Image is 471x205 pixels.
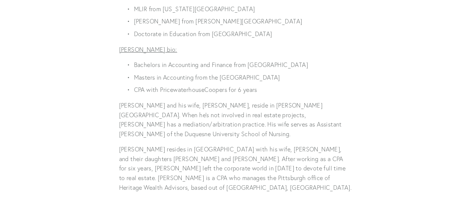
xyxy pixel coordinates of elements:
span: [PERSON_NAME] bio: [119,46,177,53]
p: Bachelors in Accounting and Finance from [GEOGRAPHIC_DATA] [134,60,352,70]
p: MLIR from [US_STATE][GEOGRAPHIC_DATA] [134,4,352,14]
p: [PERSON_NAME] resides in [GEOGRAPHIC_DATA] with his wife, [PERSON_NAME], and their daughters [PER... [119,145,352,192]
p: CPA with PricewaterhouseCoopers for 6 years [134,85,352,95]
p: [PERSON_NAME] and his wife, [PERSON_NAME], reside in [PERSON_NAME][GEOGRAPHIC_DATA]. When he’s no... [119,101,352,139]
p: [PERSON_NAME] from [PERSON_NAME][GEOGRAPHIC_DATA] [134,17,352,26]
p: Doctorate in Education from [GEOGRAPHIC_DATA] [134,29,352,39]
p: Masters in Accounting from the [GEOGRAPHIC_DATA] [134,73,352,83]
